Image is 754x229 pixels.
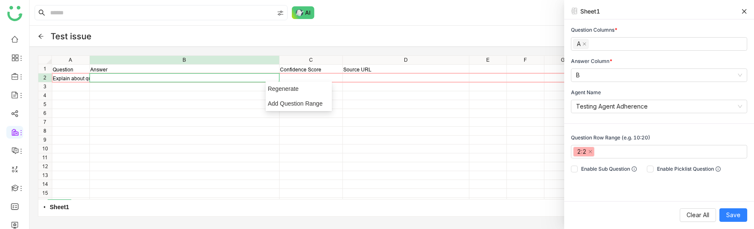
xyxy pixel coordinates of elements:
nz-select-item: Testing Agent Adherence [576,100,742,113]
span: Enable Sub Question [578,165,640,173]
div: Test issue [51,31,92,41]
div: A [577,39,581,49]
nz-select-item: A [573,39,589,49]
button: Save [719,208,747,222]
img: excel.svg [571,8,578,14]
nz-select-item: 2:2 [573,147,595,157]
div: 2:2 [577,147,587,156]
div: Agent Name [571,89,747,96]
div: Answer Column [571,57,747,65]
nz-select-item: B [576,69,742,82]
div: Question Columns [571,26,747,34]
div: Question Row Range (e.g. 10:20) [571,134,747,142]
span: Add Question Range [268,99,323,108]
span: Enable Picklist Question [654,165,724,173]
img: ask-buddy-normal.svg [292,6,315,19]
span: Clear All [687,210,709,220]
span: Regenerate [268,85,323,93]
div: Sheet1 [580,7,600,16]
span: Save [726,210,741,220]
span: Sheet1 [48,199,71,214]
img: logo [7,6,22,21]
button: Clear All [680,208,716,222]
img: search-type.svg [277,10,284,16]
